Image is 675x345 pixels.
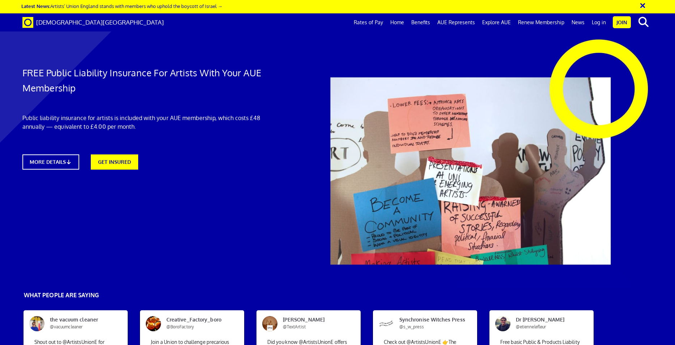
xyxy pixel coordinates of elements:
[387,13,408,31] a: Home
[632,14,654,30] button: search
[350,13,387,31] a: Rates of Pay
[283,324,306,329] span: @TextArtist
[408,13,434,31] a: Benefits
[22,65,279,95] h1: FREE Public Liability Insurance For Artists With Your AUE Membership
[510,316,580,331] span: Dr [PERSON_NAME]
[479,13,514,31] a: Explore AUE
[277,316,347,331] span: [PERSON_NAME]
[514,13,568,31] a: Renew Membership
[516,324,546,329] span: @etiennelefleur
[588,13,610,31] a: Log in
[166,324,194,329] span: @BoroFactory
[17,13,169,31] a: Brand [DEMOGRAPHIC_DATA][GEOGRAPHIC_DATA]
[399,324,424,329] span: @s_w_press
[50,324,82,329] span: @vacuumcleaner
[394,316,463,331] span: Synchronise Witches Press
[21,3,50,9] strong: Latest News:
[22,154,80,170] a: MORE DETAILS
[36,18,164,26] span: [DEMOGRAPHIC_DATA][GEOGRAPHIC_DATA]
[434,13,479,31] a: AUE Represents
[44,316,114,331] span: the vacuum cleaner
[21,3,222,9] a: Latest News:Artists’ Union England stands with members who uphold the boycott of Israel →
[22,114,279,131] p: Public liability insurance for artists is included with your AUE membership, which costs £48 annu...
[91,154,138,170] a: GET INSURED
[568,13,588,31] a: News
[161,316,230,331] span: Creative_Factory_boro
[613,16,631,28] a: Join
